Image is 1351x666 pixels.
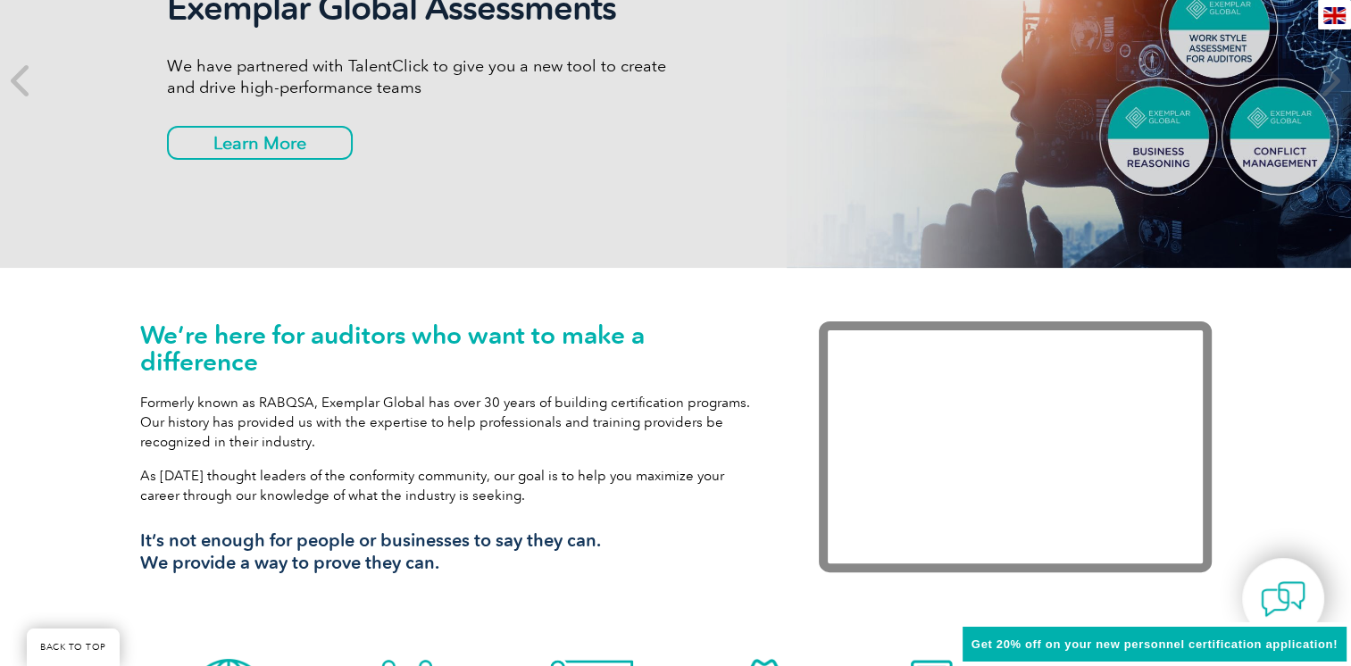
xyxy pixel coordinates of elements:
img: contact-chat.png [1261,577,1305,621]
a: BACK TO TOP [27,629,120,666]
a: Learn More [167,126,353,160]
img: en [1323,7,1346,24]
p: Formerly known as RABQSA, Exemplar Global has over 30 years of building certification programs. O... [140,393,765,452]
p: We have partnered with TalentClick to give you a new tool to create and drive high-performance teams [167,55,676,98]
iframe: Exemplar Global: Working together to make a difference [819,321,1212,572]
h1: We’re here for auditors who want to make a difference [140,321,765,375]
h3: It’s not enough for people or businesses to say they can. We provide a way to prove they can. [140,529,765,574]
span: Get 20% off on your new personnel certification application! [972,637,1338,651]
p: As [DATE] thought leaders of the conformity community, our goal is to help you maximize your care... [140,466,765,505]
